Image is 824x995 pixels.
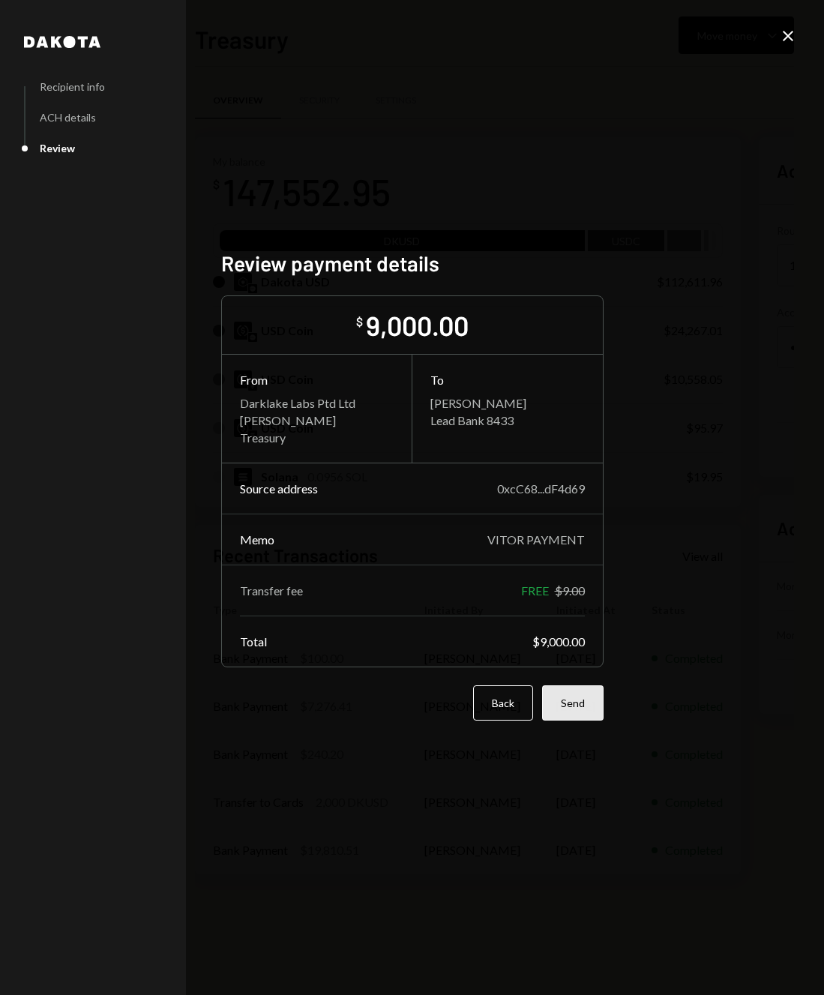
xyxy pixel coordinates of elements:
[555,583,585,598] div: $9.00
[356,314,363,329] div: $
[240,583,303,598] div: Transfer fee
[240,373,394,387] div: From
[240,634,267,649] div: Total
[542,685,604,721] button: Send
[240,532,274,547] div: Memo
[240,396,394,410] div: Darklake Labs Ptd Ltd
[221,249,604,278] h2: Review payment details
[40,80,105,93] div: Recipient info
[240,481,318,496] div: Source address
[430,373,585,387] div: To
[430,413,585,427] div: Lead Bank 8433
[473,685,533,721] button: Back
[240,413,394,427] div: [PERSON_NAME]
[366,308,469,342] div: 9,000.00
[497,481,585,496] div: 0xcC68...dF4d69
[532,634,585,649] div: $9,000.00
[40,142,75,154] div: Review
[521,583,549,598] div: FREE
[487,532,585,547] div: VITOR PAYMENT
[430,396,585,410] div: [PERSON_NAME]
[240,430,394,445] div: Treasury
[40,111,96,124] div: ACH details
